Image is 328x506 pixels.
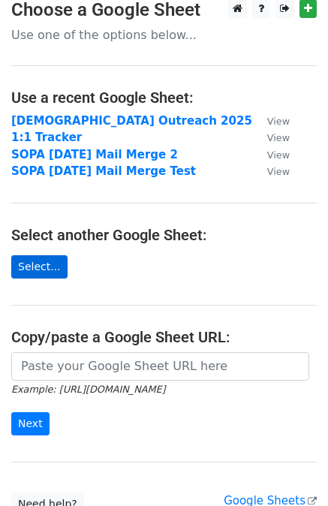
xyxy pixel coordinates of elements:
[11,255,68,279] a: Select...
[11,384,165,395] small: Example: [URL][DOMAIN_NAME]
[252,148,290,161] a: View
[267,132,290,143] small: View
[11,412,50,435] input: Next
[267,116,290,127] small: View
[267,149,290,161] small: View
[11,328,317,346] h4: Copy/paste a Google Sheet URL:
[253,434,328,506] iframe: Chat Widget
[11,131,82,144] a: 1:1 Tracker
[11,148,178,161] a: SOPA [DATE] Mail Merge 2
[11,164,196,178] a: SOPA [DATE] Mail Merge Test
[252,114,290,128] a: View
[11,226,317,244] h4: Select another Google Sheet:
[11,352,309,381] input: Paste your Google Sheet URL here
[252,164,290,178] a: View
[11,89,317,107] h4: Use a recent Google Sheet:
[11,27,317,43] p: Use one of the options below...
[267,166,290,177] small: View
[252,131,290,144] a: View
[11,114,252,128] a: [DEMOGRAPHIC_DATA] Outreach 2025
